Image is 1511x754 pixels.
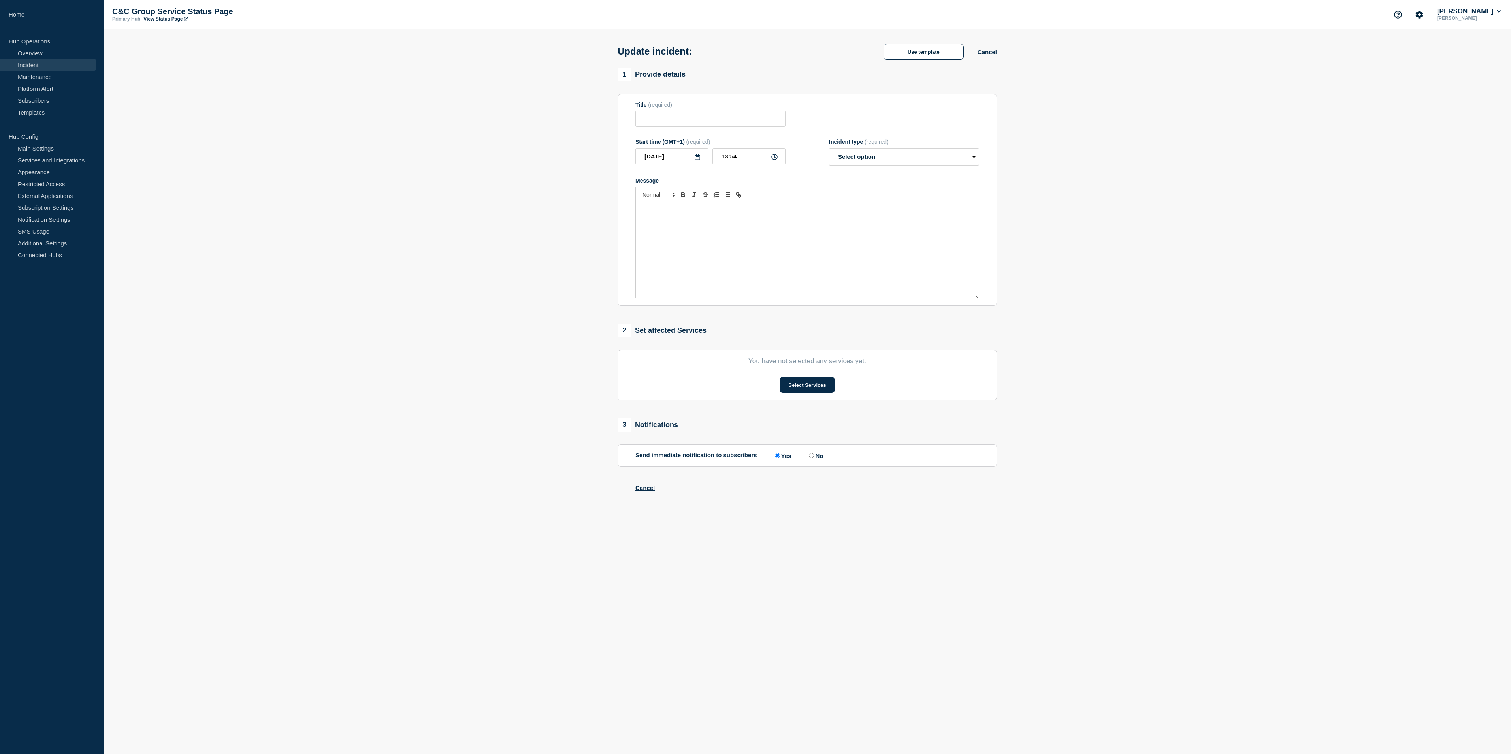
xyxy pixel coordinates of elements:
input: HH:MM [712,148,786,164]
p: Send immediate notification to subscribers [635,452,757,459]
label: No [807,452,823,459]
select: Incident type [829,148,979,166]
a: View Status Page [143,16,187,22]
button: Cancel [978,49,997,55]
label: Yes [773,452,791,459]
button: Support [1390,6,1406,23]
button: Toggle italic text [689,190,700,200]
button: Toggle link [733,190,744,200]
button: [PERSON_NAME] [1436,8,1502,15]
button: Toggle bold text [678,190,689,200]
div: Provide details [618,68,686,81]
span: 3 [618,418,631,432]
div: Start time (GMT+1) [635,139,786,145]
div: Message [636,203,979,298]
button: Use template [884,44,964,60]
button: Select Services [780,377,835,393]
input: Yes [775,453,780,458]
span: 1 [618,68,631,81]
p: C&C Group Service Status Page [112,7,270,16]
div: Message [635,177,979,184]
h1: Update incident: [618,46,692,57]
div: Set affected Services [618,324,707,337]
div: Notifications [618,418,678,432]
div: Title [635,102,786,108]
input: No [809,453,814,458]
p: Primary Hub [112,16,140,22]
span: (required) [648,102,672,108]
input: YYYY-MM-DD [635,148,708,164]
div: Send immediate notification to subscribers [635,452,979,459]
p: You have not selected any services yet. [635,357,979,365]
div: Incident type [829,139,979,145]
input: Title [635,111,786,127]
span: (required) [686,139,710,145]
span: (required) [865,139,889,145]
button: Toggle strikethrough text [700,190,711,200]
span: 2 [618,324,631,337]
span: Font size [639,190,678,200]
p: [PERSON_NAME] [1436,15,1502,21]
button: Toggle ordered list [711,190,722,200]
button: Toggle bulleted list [722,190,733,200]
button: Cancel [635,484,655,491]
button: Account settings [1411,6,1428,23]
